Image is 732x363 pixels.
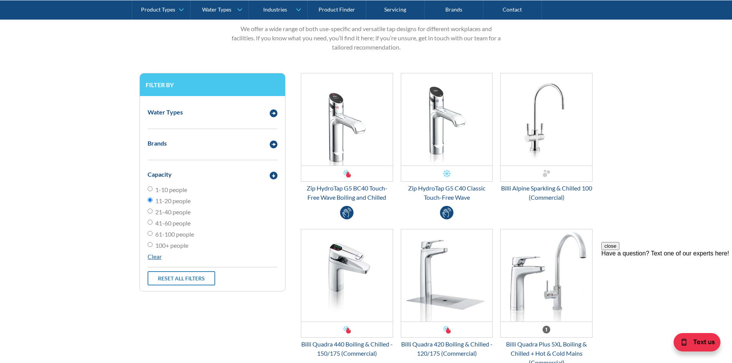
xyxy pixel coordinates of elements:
a: Billi Quadra 420 Boiling & Chilled - 120/175 (Commercial)Billi Quadra 420 Boiling & Chilled - 120... [401,229,493,358]
span: 100+ people [155,241,188,250]
div: Billi Quadra 440 Boiling & Chilled - 150/175 (Commercial) [301,340,393,358]
img: Zip HydroTap G5 BC40 Touch-Free Wave Boiling and Chilled [301,73,393,166]
img: Billi Quadra 440 Boiling & Chilled - 150/175 (Commercial) [301,229,393,322]
div: Brands [148,139,167,148]
div: Zip HydroTap G5 C40 Classic Touch-Free Wave [401,184,493,202]
input: 11-20 people [148,197,153,202]
a: Billi Alpine Sparkling & Chilled 100 (Commercial)Billi Alpine Sparkling & Chilled 100 (Commercial) [500,73,593,202]
a: Billi Quadra 440 Boiling & Chilled - 150/175 (Commercial)Billi Quadra 440 Boiling & Chilled - 150... [301,229,393,358]
input: 21-40 people [148,209,153,214]
span: 11-20 people [155,196,191,206]
div: Water Types [148,108,183,117]
iframe: podium webchat widget bubble [671,325,732,363]
a: Clear [148,253,162,260]
div: Capacity [148,170,172,179]
a: Zip HydroTap G5 BC40 Touch-Free Wave Boiling and ChilledZip HydroTap G5 BC40 Touch-Free Wave Boil... [301,73,393,202]
input: 100+ people [148,242,153,247]
img: Billi Quadra Plus 5XL Boiling & Chilled + Hot & Cold Mains (Commercial) [501,229,592,322]
span: 1-10 people [155,185,187,194]
div: Product Types [141,6,175,13]
div: Billi Quadra 420 Boiling & Chilled - 120/175 (Commercial) [401,340,493,358]
a: Zip HydroTap G5 C40 Classic Touch-Free WaveZip HydroTap G5 C40 Classic Touch-Free Wave [401,73,493,202]
span: 41-60 people [155,219,191,228]
img: Billi Alpine Sparkling & Chilled 100 (Commercial) [501,73,592,166]
p: We offer a wide range of both use-specific and versatile tap designs for different workplaces and... [230,24,502,52]
h3: Filter by [146,81,279,88]
iframe: podium webchat widget prompt [601,242,732,334]
img: Billi Quadra 420 Boiling & Chilled - 120/175 (Commercial) [401,229,493,322]
a: Reset all filters [148,271,215,285]
input: 1-10 people [148,186,153,191]
div: Zip HydroTap G5 BC40 Touch-Free Wave Boiling and Chilled [301,184,393,202]
span: 61-100 people [155,230,194,239]
div: Industries [263,6,287,13]
img: Zip HydroTap G5 C40 Classic Touch-Free Wave [401,73,493,166]
div: Billi Alpine Sparkling & Chilled 100 (Commercial) [500,184,593,202]
input: 41-60 people [148,220,153,225]
input: 61-100 people [148,231,153,236]
div: Water Types [202,6,231,13]
span: 21-40 people [155,207,191,217]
